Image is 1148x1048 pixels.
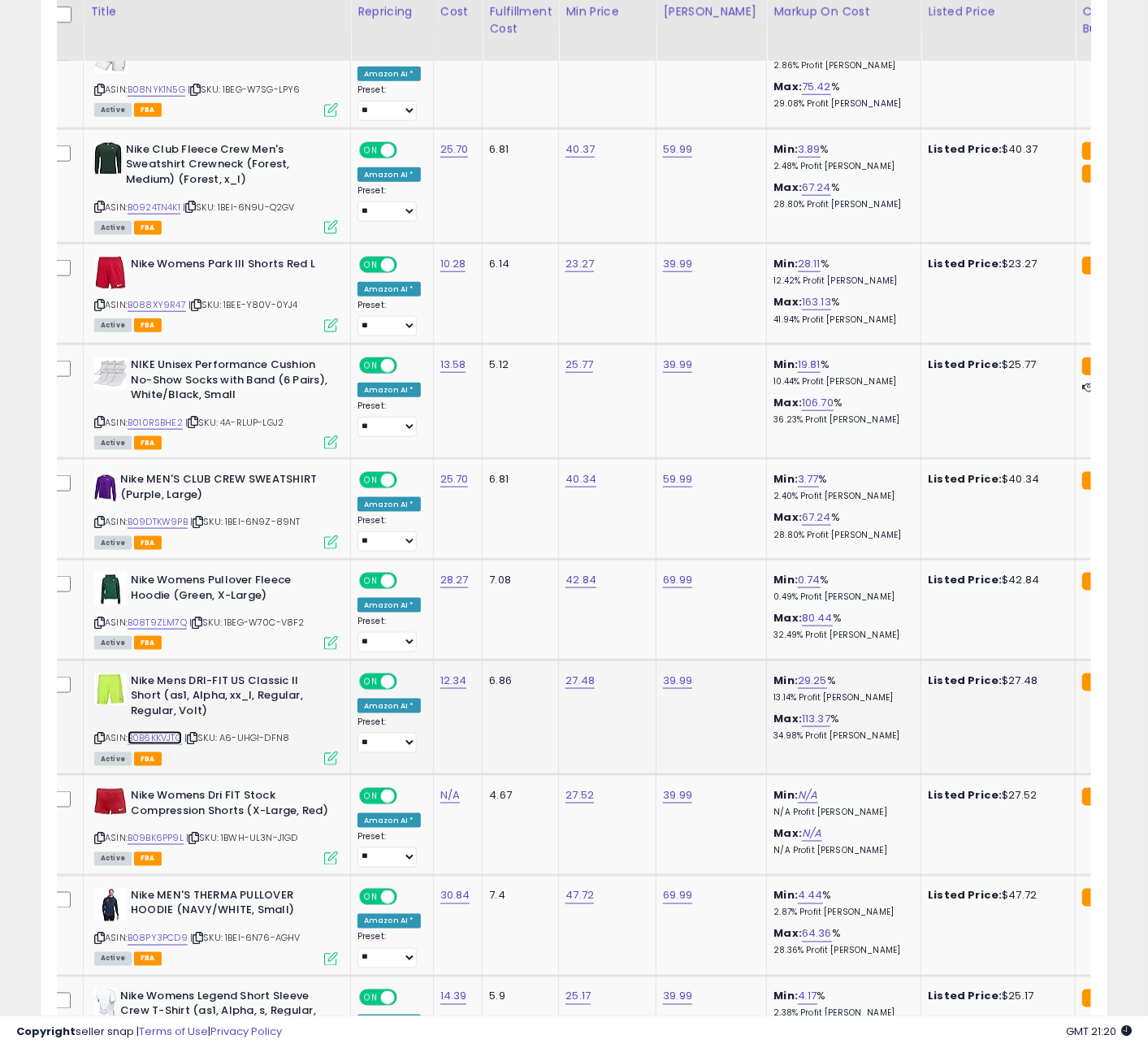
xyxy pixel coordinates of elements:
[183,201,295,214] span: | SKU: 1BEI-6N9U-Q2GV
[128,83,185,97] a: B08NYK1N5G
[184,731,289,744] span: | SKU: A6-UHGI-DFN8
[94,573,338,648] div: ASIN:
[357,598,421,613] div: Amazon AI *
[773,630,908,641] p: 32.49% Profit [PERSON_NAME]
[773,491,908,502] p: 2.40% Profit [PERSON_NAME]
[928,357,1002,372] b: Listed Price:
[94,788,127,815] img: 31MncvlYn8L._SL40_.jpg
[128,731,182,745] a: B0B6KKVJTG
[120,990,318,1039] b: Nike Womens Legend Short Sleeve Crew T-Shirt (as1, Alpha, s, Regular, Regular, White)
[361,359,381,373] span: ON
[395,143,421,157] span: OFF
[134,221,162,235] span: FBA
[395,359,421,373] span: OFF
[210,1024,282,1039] a: Privacy Policy
[94,41,338,115] div: ASIN:
[489,673,546,688] div: 6.86
[357,831,421,868] div: Preset:
[357,3,427,20] div: Repricing
[773,673,908,704] div: %
[773,611,908,641] div: %
[131,257,328,276] b: Nike Womens Park III Shorts Red L
[773,573,908,603] div: %
[928,572,1002,587] b: Listed Price:
[1082,889,1112,907] small: FBA
[565,787,594,803] a: 27.52
[565,256,594,272] a: 23.27
[440,989,467,1005] a: 14.39
[94,257,338,331] div: ASIN:
[94,852,132,866] span: All listings currently available for purchase on Amazon
[773,807,908,818] p: N/A Profit [PERSON_NAME]
[773,730,908,742] p: 34.98% Profit [PERSON_NAME]
[395,474,421,487] span: OFF
[357,67,421,81] div: Amazon AI *
[773,257,908,287] div: %
[94,990,116,1022] img: 21Phd+odqIL._SL40_.jpg
[773,396,908,426] div: %
[565,3,649,20] div: Min Price
[802,79,831,95] a: 75.42
[361,258,381,272] span: ON
[663,572,692,588] a: 69.99
[663,787,692,803] a: 39.99
[773,673,798,688] b: Min:
[489,472,546,487] div: 6.81
[798,888,823,904] a: 4.44
[798,471,819,487] a: 3.77
[802,294,831,310] a: 163.13
[357,185,421,222] div: Preset:
[357,84,421,121] div: Preset:
[773,414,908,426] p: 36.23% Profit [PERSON_NAME]
[131,788,328,822] b: Nike Womens Dri FIT Stock Compression Shorts (X-Large, Red)
[134,103,162,117] span: FBA
[94,673,338,764] div: ASIN:
[798,787,817,803] a: N/A
[663,256,692,272] a: 39.99
[440,673,467,689] a: 12.34
[94,357,127,390] img: 51YiffUOlBL._SL40_.jpg
[773,295,908,325] div: %
[489,788,546,803] div: 4.67
[1082,788,1112,806] small: FBA
[94,142,338,232] div: ASIN:
[802,180,831,196] a: 67.24
[773,142,908,172] div: %
[773,712,908,742] div: %
[134,636,162,650] span: FBA
[802,825,821,842] a: N/A
[773,357,798,372] b: Min:
[773,275,908,287] p: 12.42% Profit [PERSON_NAME]
[94,952,132,966] span: All listings currently available for purchase on Amazon
[94,221,132,235] span: All listings currently available for purchase on Amazon
[773,946,908,957] p: 28.36% Profit [PERSON_NAME]
[94,472,116,505] img: 319RTOcHR1L._SL40_.jpg
[565,989,591,1005] a: 25.17
[802,509,831,526] a: 67.24
[928,141,1002,157] b: Listed Price:
[798,989,817,1005] a: 4.17
[773,471,798,487] b: Min:
[94,636,132,650] span: All listings currently available for purchase on Amazon
[565,888,594,904] a: 47.72
[798,141,821,158] a: 3.89
[94,889,338,964] div: ASIN:
[773,989,798,1004] b: Min:
[357,932,421,968] div: Preset:
[928,472,1063,487] div: $40.34
[773,711,802,726] b: Max:
[928,788,1063,803] div: $27.52
[489,3,552,37] div: Fulfillment Cost
[94,673,127,706] img: 31B63hGLQHL._SL40_.jpg
[357,813,421,828] div: Amazon AI *
[928,573,1063,587] div: $42.84
[94,142,122,175] img: 3152jayU6dL._SL40_.jpg
[1082,165,1112,183] small: FBA
[440,787,460,803] a: N/A
[190,515,301,528] span: | SKU: 1BEI-6N9Z-89NT
[928,673,1063,688] div: $27.48
[131,357,328,407] b: NIKE Unisex Performance Cushion No-Show Socks with Band (6 Pairs), White/Black, Small
[357,699,421,713] div: Amazon AI *
[663,673,692,689] a: 39.99
[798,673,827,689] a: 29.25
